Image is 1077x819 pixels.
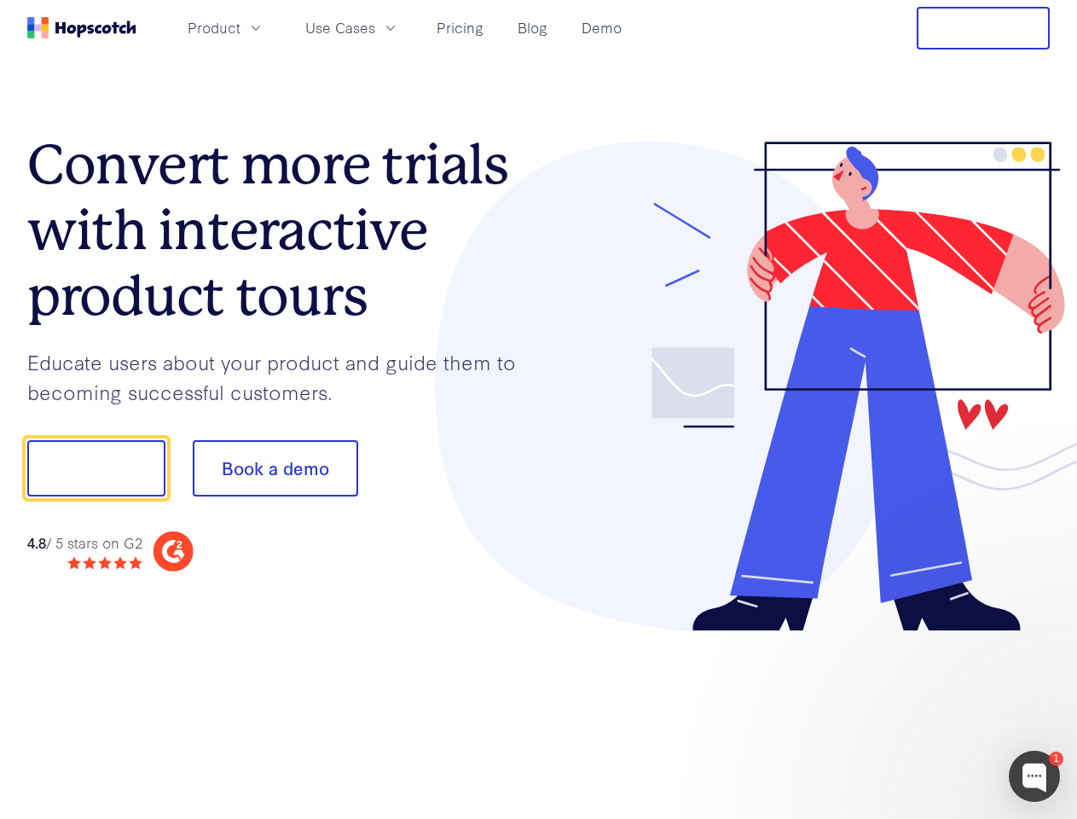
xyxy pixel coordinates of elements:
div: 1 [1049,752,1063,766]
a: Demo [575,14,628,42]
a: Pricing [430,14,490,42]
a: Blog [511,14,554,42]
span: Use Cases [305,17,375,38]
strong: 4.8 [27,532,46,552]
span: Product [188,17,240,38]
button: Show me! [27,440,165,497]
button: Use Cases [295,14,409,42]
a: Home [27,17,136,38]
button: Product [177,14,275,42]
button: Book a demo [193,440,358,497]
div: / 5 stars on G2 [27,532,142,554]
p: Educate users about your product and guide them to becoming successful customers. [27,347,539,406]
button: Free Trial [917,7,1050,49]
h1: Convert more trials with interactive product tours [27,132,539,328]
